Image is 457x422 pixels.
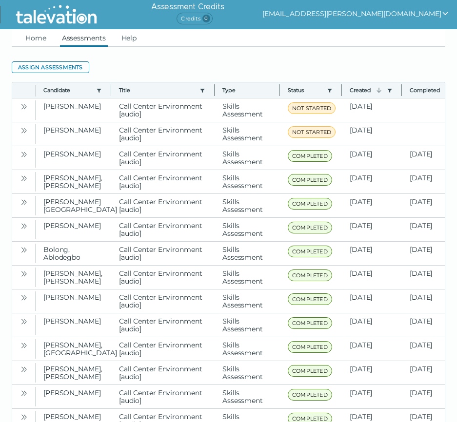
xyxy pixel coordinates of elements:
clr-dg-cell: Skills Assessment [215,361,280,384]
cds-icon: Open [20,318,28,326]
cds-icon: Open [20,270,28,278]
button: Open [18,268,30,279]
button: Open [18,291,30,303]
clr-dg-cell: [PERSON_NAME] [36,122,111,146]
clr-dg-cell: [DATE] [342,385,402,408]
span: COMPLETED [288,174,332,186]
clr-dg-cell: [DATE] [342,170,402,193]
clr-dg-cell: Call Center Environment [audio] [111,337,215,361]
clr-dg-cell: Skills Assessment [215,122,280,146]
clr-dg-cell: [PERSON_NAME] [36,98,111,122]
clr-dg-cell: [DATE] [342,146,402,170]
span: COMPLETED [288,246,332,257]
span: NOT STARTED [288,102,336,114]
img: Talevation_Logo_Transparent_white.png [12,2,101,27]
clr-dg-cell: [DATE] [342,337,402,361]
button: Open [18,100,30,112]
clr-dg-cell: [DATE] [342,218,402,241]
clr-dg-cell: Call Center Environment [audio] [111,242,215,265]
clr-dg-cell: [PERSON_NAME] [36,146,111,170]
cds-icon: Open [20,413,28,421]
span: COMPLETED [288,365,332,377]
cds-icon: Open [20,294,28,302]
clr-dg-cell: [DATE] [342,313,402,337]
cds-icon: Open [20,222,28,230]
clr-dg-cell: [DATE] [342,122,402,146]
clr-dg-cell: Skills Assessment [215,170,280,193]
clr-dg-cell: [DATE] [342,194,402,217]
button: Open [18,172,30,184]
clr-dg-cell: Call Center Environment [audio] [111,194,215,217]
cds-icon: Open [20,198,28,206]
clr-dg-cell: [PERSON_NAME][GEOGRAPHIC_DATA] [36,194,111,217]
button: Title [119,86,196,94]
clr-dg-cell: Call Center Environment [audio] [111,385,215,408]
button: Open [18,244,30,255]
a: Assessments [60,29,108,47]
span: NOT STARTED [288,126,336,138]
clr-dg-cell: Skills Assessment [215,289,280,313]
clr-dg-cell: [DATE] [342,289,402,313]
button: Completed [410,86,445,94]
button: Column resize handle [211,79,218,100]
cds-icon: Open [20,365,28,373]
button: Open [18,315,30,327]
clr-dg-cell: Call Center Environment [audio] [111,266,215,289]
clr-dg-cell: Call Center Environment [audio] [111,122,215,146]
span: COMPLETED [288,269,332,281]
clr-dg-cell: [PERSON_NAME] [36,313,111,337]
button: Open [18,387,30,399]
a: Help [119,29,139,47]
button: Column resize handle [338,79,345,100]
cds-icon: Open [20,389,28,397]
button: Status [288,86,323,94]
span: COMPLETED [288,293,332,305]
button: Column resize handle [108,79,114,100]
clr-dg-cell: Skills Assessment [215,313,280,337]
span: 0 [202,15,210,22]
clr-dg-cell: Skills Assessment [215,146,280,170]
clr-dg-cell: [PERSON_NAME] [36,218,111,241]
clr-dg-cell: Skills Assessment [215,98,280,122]
cds-icon: Open [20,151,28,158]
h6: Assessment Credits [151,1,224,13]
span: COMPLETED [288,222,332,233]
clr-dg-cell: [PERSON_NAME] [36,385,111,408]
clr-dg-cell: Skills Assessment [215,194,280,217]
button: Open [18,196,30,208]
button: Open [18,124,30,136]
span: Credits [177,13,212,24]
clr-dg-cell: Skills Assessment [215,385,280,408]
button: show user actions [262,8,449,19]
clr-dg-cell: [DATE] [342,361,402,384]
clr-dg-cell: Call Center Environment [audio] [111,218,215,241]
clr-dg-cell: [PERSON_NAME], [PERSON_NAME] [36,170,111,193]
cds-icon: Open [20,174,28,182]
cds-icon: Open [20,127,28,134]
clr-dg-cell: Call Center Environment [audio] [111,289,215,313]
button: Open [18,148,30,160]
button: Candidate [43,86,92,94]
button: Open [18,220,30,231]
cds-icon: Open [20,342,28,349]
clr-dg-cell: Bolong, Ablodegbo [36,242,111,265]
clr-dg-cell: [DATE] [342,98,402,122]
clr-dg-cell: Call Center Environment [audio] [111,313,215,337]
span: Type [222,86,272,94]
button: Column resize handle [398,79,405,100]
clr-dg-cell: Skills Assessment [215,218,280,241]
cds-icon: Open [20,103,28,111]
clr-dg-cell: Call Center Environment [audio] [111,146,215,170]
button: Column resize handle [277,79,283,100]
button: Open [18,363,30,375]
span: COMPLETED [288,341,332,353]
span: COMPLETED [288,389,332,401]
cds-icon: Open [20,246,28,254]
a: Home [23,29,48,47]
button: Open [18,339,30,351]
clr-dg-cell: Skills Assessment [215,242,280,265]
button: Assign assessments [12,61,89,73]
span: COMPLETED [288,198,332,210]
clr-dg-cell: Skills Assessment [215,337,280,361]
clr-dg-cell: [PERSON_NAME], [PERSON_NAME] [36,361,111,384]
